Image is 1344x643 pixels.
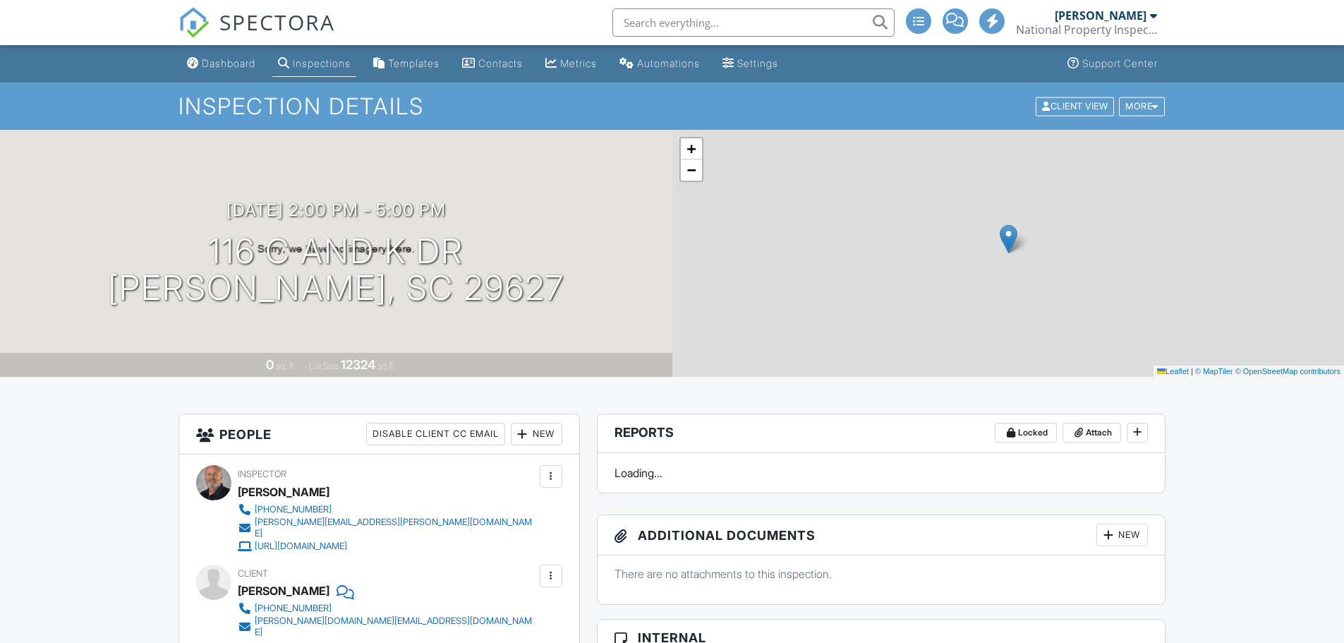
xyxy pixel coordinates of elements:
div: Support Center [1082,57,1158,69]
a: SPECTORA [178,19,335,49]
div: 0 [266,357,274,372]
a: Dashboard [181,51,261,77]
img: Marker [1000,224,1017,253]
span: | [1191,367,1193,375]
span: Client [238,568,268,579]
div: Metrics [560,57,597,69]
a: Settings [717,51,784,77]
div: Dashboard [202,57,255,69]
div: [PHONE_NUMBER] [255,504,332,515]
a: Zoom in [681,138,702,160]
img: The Best Home Inspection Software - Spectora [178,7,210,38]
div: [PERSON_NAME] [1055,8,1146,23]
span: + [686,140,696,157]
h3: [DATE] 2:00 pm - 5:00 pm [226,200,446,220]
a: Zoom out [681,160,702,181]
div: Inspections [293,57,351,69]
div: Client View [1036,97,1114,116]
h3: Additional Documents [598,515,1166,555]
span: sq.ft. [377,361,395,371]
a: [PHONE_NUMBER] [238,503,536,517]
span: sq. ft. [276,361,296,371]
span: SPECTORA [219,7,335,37]
input: Search everything... [612,8,895,37]
a: [PERSON_NAME][DOMAIN_NAME][EMAIL_ADDRESS][DOMAIN_NAME] [238,615,536,638]
a: [URL][DOMAIN_NAME] [238,539,536,553]
div: New [1096,524,1148,546]
span: Inspector [238,469,286,479]
a: Support Center [1062,51,1163,77]
a: © MapTiler [1195,367,1233,375]
a: Metrics [540,51,603,77]
a: © OpenStreetMap contributors [1235,367,1340,375]
a: Automations (Advanced) [614,51,706,77]
div: Contacts [478,57,523,69]
div: Settings [737,57,778,69]
div: [PERSON_NAME] [238,481,329,503]
span: Lot Size [309,361,339,371]
a: [PERSON_NAME][EMAIL_ADDRESS][PERSON_NAME][DOMAIN_NAME] [238,517,536,539]
h3: People [179,414,579,455]
a: Templates [368,51,445,77]
p: There are no attachments to this inspection. [615,566,1149,582]
div: Disable Client CC Email [366,423,505,445]
span: − [686,161,696,179]
a: Leaflet [1157,367,1189,375]
div: National Property Inspections Greenville-Spartanburg [1016,23,1157,37]
h1: Inspection Details [178,94,1166,119]
div: [PERSON_NAME][EMAIL_ADDRESS][PERSON_NAME][DOMAIN_NAME] [255,517,536,539]
div: [PERSON_NAME][DOMAIN_NAME][EMAIL_ADDRESS][DOMAIN_NAME] [255,615,536,638]
a: Contacts [456,51,528,77]
a: [PHONE_NUMBER] [238,601,536,615]
a: Inspections [272,51,356,77]
a: Client View [1034,100,1118,111]
h1: 116 C and K Dr [PERSON_NAME], SC 29627 [108,233,564,308]
div: More [1119,97,1165,116]
div: [URL][DOMAIN_NAME] [255,541,347,552]
div: Templates [388,57,440,69]
div: [PERSON_NAME] [238,580,329,601]
div: Automations [637,57,700,69]
div: [PHONE_NUMBER] [255,603,332,614]
div: 12324 [341,357,375,372]
div: New [511,423,562,445]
